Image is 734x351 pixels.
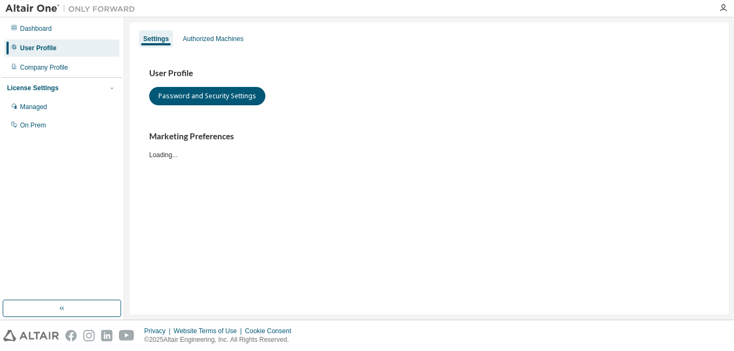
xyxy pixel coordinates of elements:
[101,330,112,341] img: linkedin.svg
[245,327,297,335] div: Cookie Consent
[20,121,46,130] div: On Prem
[149,131,709,159] div: Loading...
[144,327,174,335] div: Privacy
[20,44,56,52] div: User Profile
[144,335,298,345] p: © 2025 Altair Engineering, Inc. All Rights Reserved.
[149,68,709,79] h3: User Profile
[20,103,47,111] div: Managed
[174,327,245,335] div: Website Terms of Use
[3,330,59,341] img: altair_logo.svg
[5,3,141,14] img: Altair One
[83,330,95,341] img: instagram.svg
[143,35,169,43] div: Settings
[65,330,77,341] img: facebook.svg
[183,35,243,43] div: Authorized Machines
[149,87,265,105] button: Password and Security Settings
[20,63,68,72] div: Company Profile
[20,24,52,33] div: Dashboard
[119,330,135,341] img: youtube.svg
[149,131,709,142] h3: Marketing Preferences
[7,84,58,92] div: License Settings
